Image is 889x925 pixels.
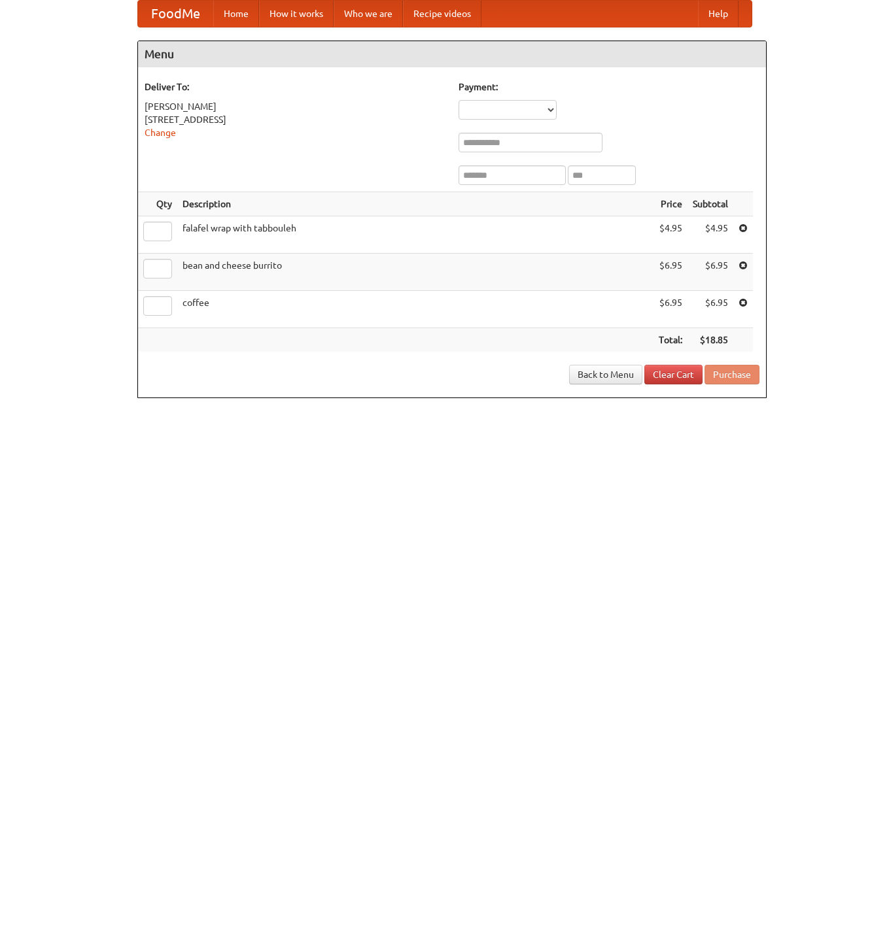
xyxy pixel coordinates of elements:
[403,1,481,27] a: Recipe videos
[688,291,733,328] td: $6.95
[698,1,739,27] a: Help
[569,365,642,384] a: Back to Menu
[145,113,445,126] div: [STREET_ADDRESS]
[145,127,176,138] a: Change
[177,254,654,291] td: bean and cheese burrito
[138,1,213,27] a: FoodMe
[138,41,766,67] h4: Menu
[177,192,654,216] th: Description
[688,328,733,352] th: $18.85
[177,291,654,328] td: coffee
[213,1,259,27] a: Home
[654,291,688,328] td: $6.95
[145,80,445,93] h5: Deliver To:
[654,192,688,216] th: Price
[644,365,703,384] a: Clear Cart
[688,254,733,291] td: $6.95
[334,1,403,27] a: Who we are
[177,216,654,254] td: falafel wrap with tabbouleh
[654,254,688,291] td: $6.95
[259,1,334,27] a: How it works
[654,216,688,254] td: $4.95
[705,365,759,384] button: Purchase
[459,80,759,93] h5: Payment:
[145,100,445,113] div: [PERSON_NAME]
[654,328,688,352] th: Total:
[688,216,733,254] td: $4.95
[138,192,177,216] th: Qty
[688,192,733,216] th: Subtotal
